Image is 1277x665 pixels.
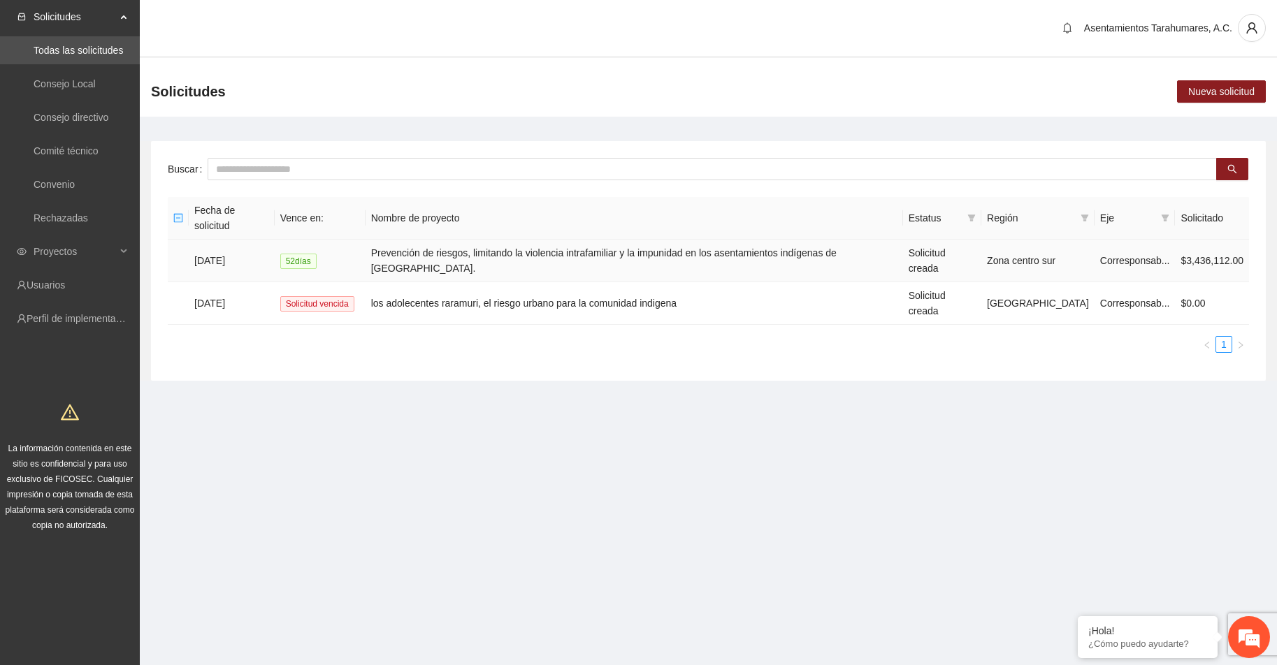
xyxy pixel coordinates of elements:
span: left [1203,341,1211,349]
a: Consejo Local [34,78,96,89]
span: warning [61,403,79,421]
li: 1 [1215,336,1232,353]
span: Estatus [909,210,962,226]
span: Solicitudes [34,3,116,31]
a: Consejo directivo [34,112,108,123]
td: Zona centro sur [981,240,1095,282]
span: inbox [17,12,27,22]
span: user [1239,22,1265,34]
td: [GEOGRAPHIC_DATA] [981,282,1095,325]
button: user [1238,14,1266,42]
span: Proyectos [34,237,116,265]
span: right [1236,341,1245,349]
button: search [1216,158,1248,180]
span: eye [17,247,27,256]
span: filter [1081,214,1089,222]
span: filter [967,214,976,222]
a: Todas las solicitudes [34,45,123,56]
td: $0.00 [1175,282,1249,325]
a: Rechazadas [34,212,88,224]
td: [DATE] [189,282,275,325]
span: bell [1057,22,1078,34]
div: ¡Hola! [1088,625,1207,636]
a: 1 [1216,337,1232,352]
span: filter [1161,214,1169,222]
label: Buscar [168,158,208,180]
p: ¿Cómo puedo ayudarte? [1088,638,1207,649]
button: bell [1056,17,1078,39]
button: left [1199,336,1215,353]
td: los adolecentes raramuri, el riesgo urbano para la comunidad indigena [366,282,903,325]
li: Next Page [1232,336,1249,353]
span: Región [987,210,1075,226]
a: Convenio [34,179,75,190]
a: Comité técnico [34,145,99,156]
span: filter [1158,207,1172,228]
span: filter [1078,207,1092,228]
span: Solicitudes [151,80,226,103]
span: filter [965,207,979,228]
th: Fecha de solicitud [189,197,275,240]
td: Solicitud creada [903,240,981,282]
span: Asentamientos Tarahumares, A.C. [1084,22,1232,34]
td: [DATE] [189,240,275,282]
span: Nueva solicitud [1188,84,1255,99]
td: Solicitud creada [903,282,981,325]
td: $3,436,112.00 [1175,240,1249,282]
span: Solicitud vencida [280,296,354,312]
span: 52 día s [280,254,317,269]
td: Prevención de riesgos, limitando la violencia intrafamiliar y la impunidad en los asentamientos i... [366,240,903,282]
button: Nueva solicitud [1177,80,1266,103]
th: Nombre de proyecto [366,197,903,240]
a: Usuarios [27,279,65,291]
a: Perfil de implementadora [27,313,136,324]
li: Previous Page [1199,336,1215,353]
span: Eje [1100,210,1156,226]
span: minus-square [173,213,183,223]
span: Corresponsab... [1100,255,1170,266]
th: Vence en: [275,197,366,240]
th: Solicitado [1175,197,1249,240]
span: La información contenida en este sitio es confidencial y para uso exclusivo de FICOSEC. Cualquier... [6,444,135,530]
span: search [1227,164,1237,175]
button: right [1232,336,1249,353]
span: Corresponsab... [1100,298,1170,309]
